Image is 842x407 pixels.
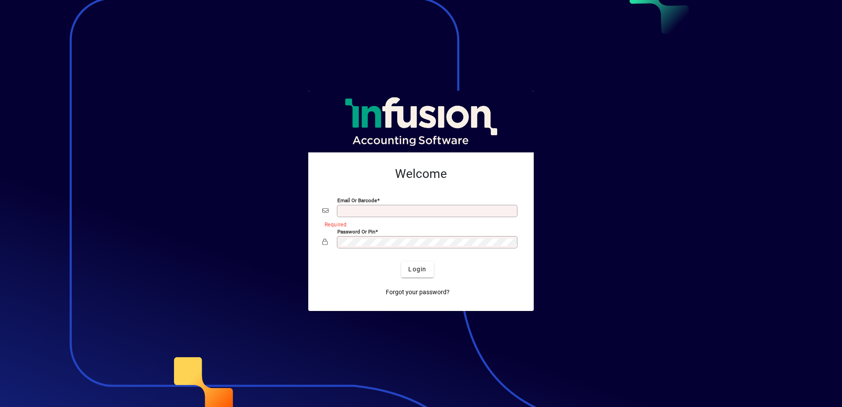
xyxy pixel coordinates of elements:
[386,288,450,297] span: Forgot your password?
[337,228,375,234] mat-label: Password or Pin
[322,166,520,181] h2: Welcome
[382,285,453,300] a: Forgot your password?
[408,265,426,274] span: Login
[325,219,513,229] mat-error: Required
[401,262,433,277] button: Login
[337,197,377,203] mat-label: Email or Barcode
